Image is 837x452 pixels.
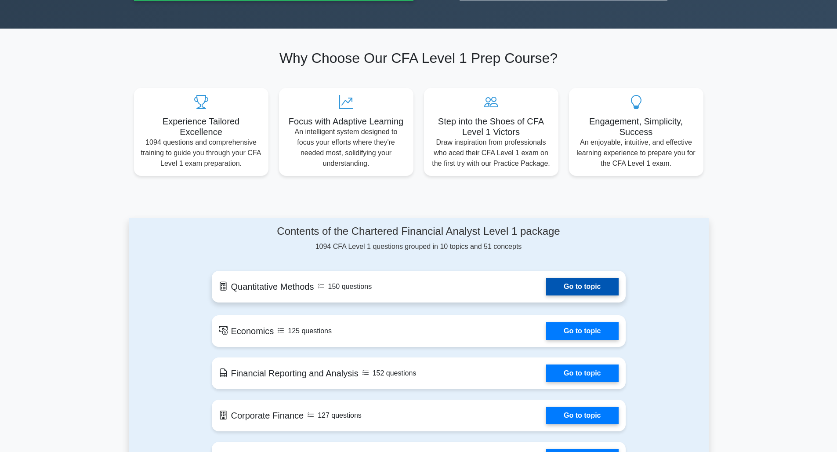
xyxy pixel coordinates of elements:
[286,127,406,169] p: An intelligent system designed to focus your efforts where they're needed most, solidifying your ...
[546,322,618,340] a: Go to topic
[546,278,618,295] a: Go to topic
[286,116,406,127] h5: Focus with Adaptive Learning
[212,225,626,238] h4: Contents of the Chartered Financial Analyst Level 1 package
[576,137,696,169] p: An enjoyable, intuitive, and effective learning experience to prepare you for the CFA Level 1 exam.
[141,116,261,137] h5: Experience Tailored Excellence
[212,225,626,252] div: 1094 CFA Level 1 questions grouped in 10 topics and 51 concepts
[141,137,261,169] p: 1094 questions and comprehensive training to guide you through your CFA Level 1 exam preparation.
[546,365,618,382] a: Go to topic
[546,407,618,424] a: Go to topic
[431,116,551,137] h5: Step into the Shoes of CFA Level 1 Victors
[431,137,551,169] p: Draw inspiration from professionals who aced their CFA Level 1 exam on the first try with our Pra...
[576,116,696,137] h5: Engagement, Simplicity, Success
[134,50,703,66] h2: Why Choose Our CFA Level 1 Prep Course?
